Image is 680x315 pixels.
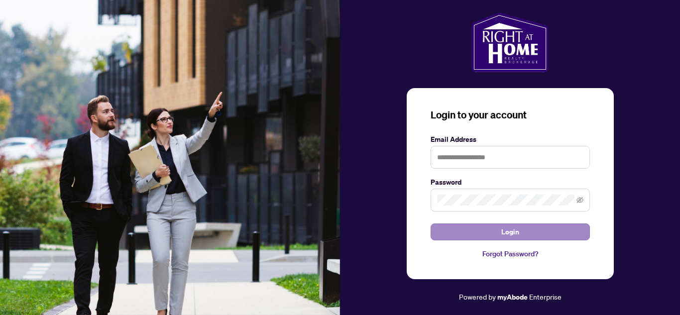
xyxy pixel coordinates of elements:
[431,177,590,188] label: Password
[431,223,590,240] button: Login
[459,292,496,301] span: Powered by
[529,292,562,301] span: Enterprise
[431,108,590,122] h3: Login to your account
[497,292,528,303] a: myAbode
[471,12,549,72] img: ma-logo
[431,248,590,259] a: Forgot Password?
[501,224,519,240] span: Login
[576,197,583,204] span: eye-invisible
[431,134,590,145] label: Email Address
